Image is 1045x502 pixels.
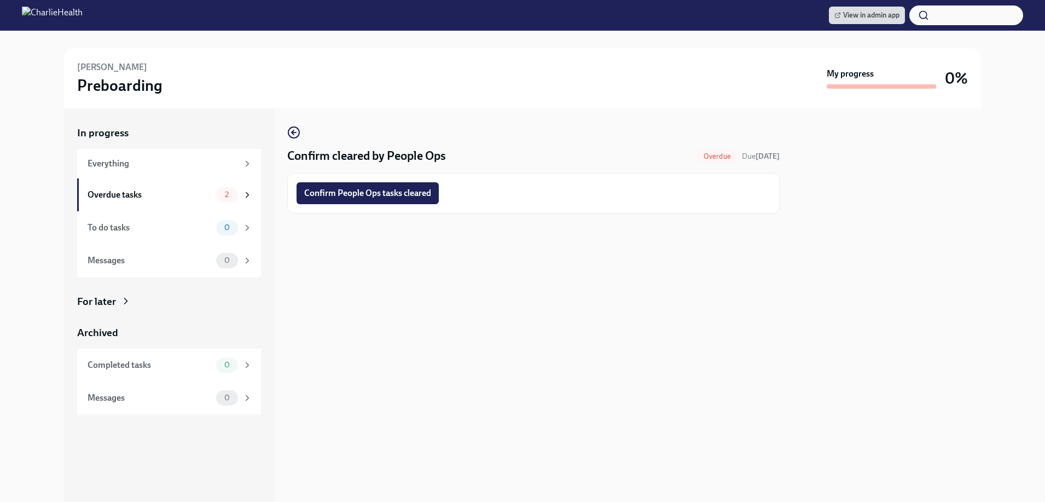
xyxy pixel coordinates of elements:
h4: Confirm cleared by People Ops [287,148,446,164]
a: In progress [77,126,261,140]
h6: [PERSON_NAME] [77,61,147,73]
h3: 0% [945,68,968,88]
div: Messages [88,255,212,267]
span: 0 [218,223,236,232]
a: Messages0 [77,244,261,277]
div: Overdue tasks [88,189,212,201]
div: Completed tasks [88,359,212,371]
span: Overdue [697,152,738,160]
a: Completed tasks0 [77,349,261,382]
strong: My progress [827,68,874,80]
span: Due [742,152,780,161]
a: For later [77,295,261,309]
a: Archived [77,326,261,340]
div: For later [77,295,116,309]
img: CharlieHealth [22,7,83,24]
span: View in admin app [834,10,899,21]
span: 0 [218,361,236,369]
a: Overdue tasks2 [77,178,261,211]
div: To do tasks [88,222,212,234]
h3: Preboarding [77,76,162,95]
a: Messages0 [77,382,261,414]
div: Everything [88,158,238,170]
a: View in admin app [829,7,905,24]
strong: [DATE] [756,152,780,161]
span: September 28th, 2025 09:00 [742,151,780,161]
a: Everything [77,149,261,178]
span: 2 [218,191,235,199]
a: To do tasks0 [77,211,261,244]
button: Confirm People Ops tasks cleared [297,182,439,204]
div: Messages [88,392,212,404]
span: 0 [218,256,236,264]
span: 0 [218,394,236,402]
span: Confirm People Ops tasks cleared [304,188,431,199]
